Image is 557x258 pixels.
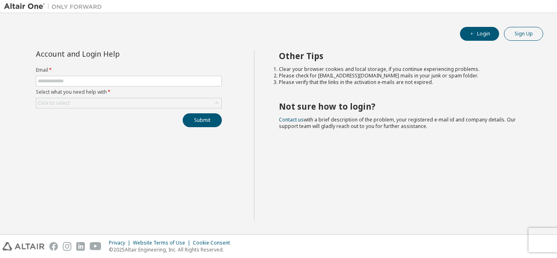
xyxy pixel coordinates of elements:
[279,101,529,112] h2: Not sure how to login?
[133,240,193,246] div: Website Terms of Use
[49,242,58,251] img: facebook.svg
[279,66,529,73] li: Clear your browser cookies and local storage, if you continue experiencing problems.
[36,51,185,57] div: Account and Login Help
[63,242,71,251] img: instagram.svg
[90,242,102,251] img: youtube.svg
[504,27,543,41] button: Sign Up
[279,116,304,123] a: Contact us
[2,242,44,251] img: altair_logo.svg
[279,79,529,86] li: Please verify that the links in the activation e-mails are not expired.
[36,67,222,73] label: Email
[109,240,133,246] div: Privacy
[4,2,106,11] img: Altair One
[38,100,70,106] div: Click to select
[279,116,516,130] span: with a brief description of the problem, your registered e-mail id and company details. Our suppo...
[279,73,529,79] li: Please check for [EMAIL_ADDRESS][DOMAIN_NAME] mails in your junk or spam folder.
[183,113,222,127] button: Submit
[36,98,221,108] div: Click to select
[193,240,235,246] div: Cookie Consent
[36,89,222,95] label: Select what you need help with
[76,242,85,251] img: linkedin.svg
[460,27,499,41] button: Login
[279,51,529,61] h2: Other Tips
[109,246,235,253] p: © 2025 Altair Engineering, Inc. All Rights Reserved.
